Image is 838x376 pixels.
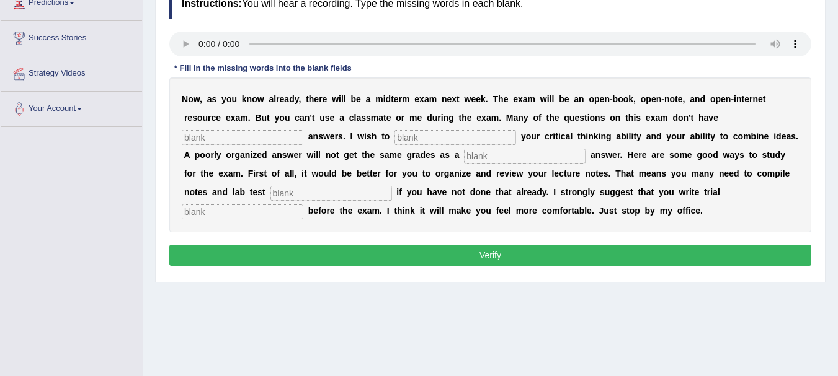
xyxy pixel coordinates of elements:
a: Strategy Videos [1,56,142,87]
b: l [341,94,344,104]
b: r [319,94,322,104]
b: , [200,94,202,104]
b: o [589,94,594,104]
b: i [441,113,444,123]
b: a [424,94,429,104]
b: o [279,113,285,123]
b: e [713,113,718,123]
b: r [437,113,440,123]
b: o [710,94,716,104]
b: t [720,131,723,141]
b: t [633,131,636,141]
b: w [287,150,293,160]
b: t [577,131,581,141]
b: r [550,131,553,141]
b: t [742,94,745,104]
b: a [486,113,491,123]
b: A [184,150,190,160]
b: k [481,94,486,104]
b: r [335,131,338,141]
b: a [339,113,344,123]
b: m [429,94,437,104]
b: t [383,113,386,123]
b: o [226,94,232,104]
b: m [375,94,383,104]
b: o [641,94,646,104]
b: m [409,113,417,123]
b: u [531,131,537,141]
b: r [399,94,402,104]
b: e [187,113,192,123]
b: a [690,94,695,104]
b: n [615,113,621,123]
b: u [432,113,438,123]
b: . [486,94,488,104]
b: e [447,94,452,104]
b: i [734,94,736,104]
b: a [378,113,383,123]
input: blank [182,130,303,145]
b: y [710,131,715,141]
b: r [184,113,187,123]
b: r [210,150,213,160]
b: l [344,94,346,104]
b: d [776,131,782,141]
input: blank [182,204,303,219]
b: o [205,150,211,160]
b: t [306,94,309,104]
b: a [356,113,361,123]
b: h [581,131,586,141]
b: T [493,94,499,104]
b: t [391,94,394,104]
b: s [192,113,197,123]
b: s [791,131,796,141]
b: ' [310,113,311,123]
b: t [625,113,628,123]
b: h [309,94,314,104]
b: o [610,113,615,123]
b: - [731,94,734,104]
b: x [651,113,656,123]
b: n [595,113,600,123]
b: . [796,131,798,141]
b: e [555,113,559,123]
b: c [295,113,300,123]
b: e [323,94,328,104]
b: d [672,113,678,123]
b: N [182,94,188,104]
button: Verify [169,245,811,266]
b: y [636,131,641,141]
b: a [690,131,695,141]
b: i [705,131,708,141]
b: o [738,131,744,141]
b: e [744,94,749,104]
b: u [319,113,325,123]
b: e [476,113,481,123]
b: B [255,113,261,123]
b: k [628,94,633,104]
b: m [371,113,378,123]
b: s [325,113,330,123]
b: t [267,113,270,123]
b: i [586,131,588,141]
b: e [330,113,335,123]
b: a [366,94,371,104]
b: n [444,113,449,123]
b: m [528,94,535,104]
b: o [671,131,677,141]
b: y [521,131,526,141]
b: m [240,113,247,123]
b: t [381,131,385,141]
b: n [247,94,252,104]
b: n [684,113,689,123]
b: m [660,113,667,123]
b: e [651,94,656,104]
b: e [226,113,231,123]
b: r [749,94,752,104]
b: c [561,131,566,141]
b: i [773,131,776,141]
b: n [588,131,594,141]
b: p [594,94,600,104]
b: u [231,94,237,104]
b: o [526,131,532,141]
